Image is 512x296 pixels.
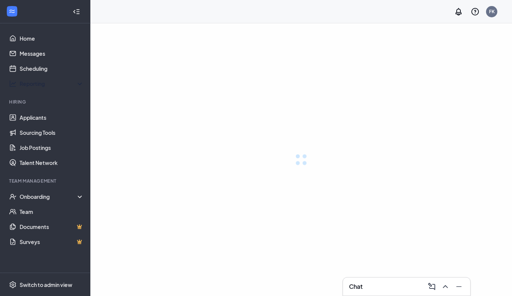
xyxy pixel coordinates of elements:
a: Sourcing Tools [20,125,84,140]
svg: Analysis [9,80,17,87]
h3: Chat [349,282,363,291]
svg: ChevronUp [441,282,450,291]
a: Applicants [20,110,84,125]
div: FK [489,8,495,15]
button: Minimize [452,281,464,293]
svg: ComposeMessage [427,282,436,291]
div: Hiring [9,99,82,105]
a: Talent Network [20,155,84,170]
div: Switch to admin view [20,281,72,288]
a: Scheduling [20,61,84,76]
a: Messages [20,46,84,61]
div: Reporting [20,80,84,87]
button: ChevronUp [439,281,451,293]
a: Team [20,204,84,219]
button: ComposeMessage [425,281,437,293]
svg: Notifications [454,7,463,16]
svg: Minimize [454,282,463,291]
svg: QuestionInfo [471,7,480,16]
div: Team Management [9,178,82,184]
a: Home [20,31,84,46]
a: SurveysCrown [20,234,84,249]
svg: Collapse [73,8,80,15]
a: DocumentsCrown [20,219,84,234]
svg: UserCheck [9,193,17,200]
div: Onboarding [20,193,84,200]
svg: WorkstreamLogo [8,8,16,15]
svg: Settings [9,281,17,288]
a: Job Postings [20,140,84,155]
